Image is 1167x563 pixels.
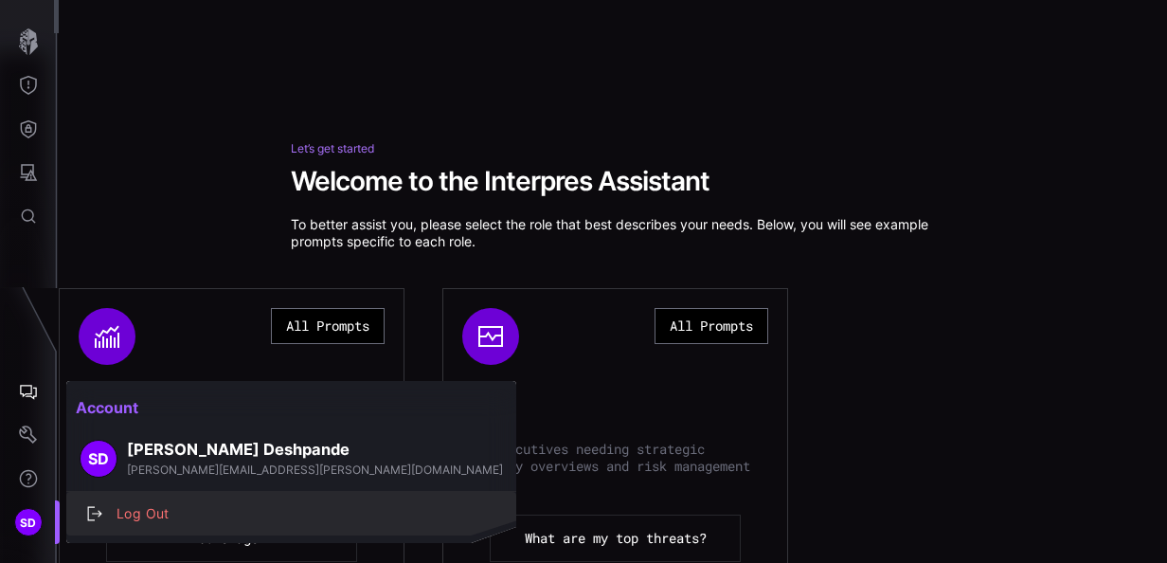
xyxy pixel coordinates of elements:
span: SD [88,449,109,469]
h2: Account [66,389,516,427]
span: [PERSON_NAME][EMAIL_ADDRESS][PERSON_NAME][DOMAIN_NAME] [127,463,503,477]
button: Log Out [66,492,516,536]
h3: [PERSON_NAME] Deshpande [127,440,503,460]
div: Log Out [107,502,495,526]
